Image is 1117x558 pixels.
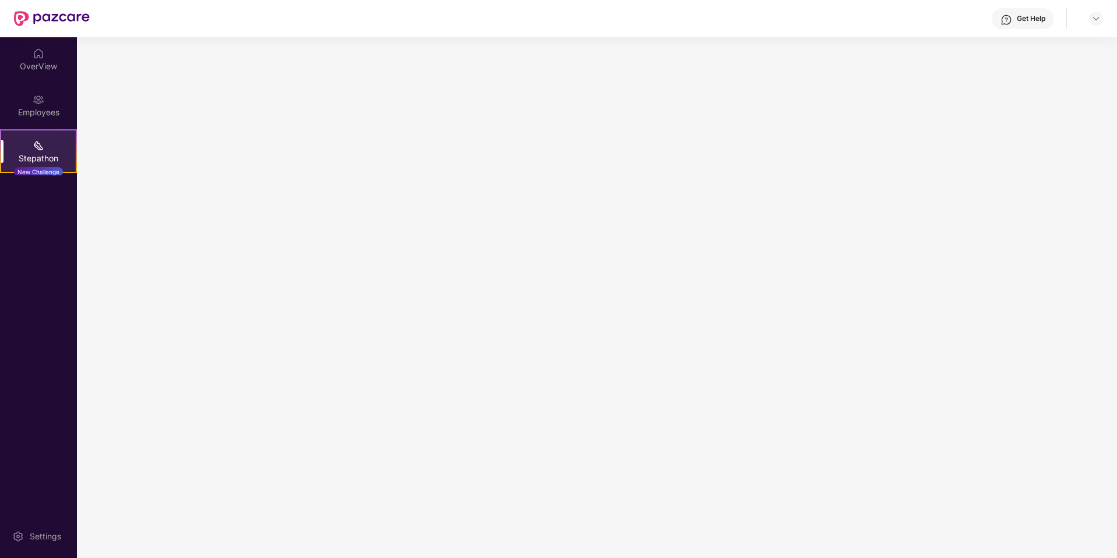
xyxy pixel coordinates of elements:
img: svg+xml;base64,PHN2ZyBpZD0iRHJvcGRvd24tMzJ4MzIiIHhtbG5zPSJodHRwOi8vd3d3LnczLm9yZy8yMDAwL3N2ZyIgd2... [1091,14,1101,23]
div: Settings [26,531,65,542]
div: Get Help [1017,14,1045,23]
img: svg+xml;base64,PHN2ZyBpZD0iSG9tZSIgeG1sbnM9Imh0dHA6Ly93d3cudzMub3JnLzIwMDAvc3ZnIiB3aWR0aD0iMjAiIG... [33,48,44,59]
div: New Challenge [14,167,63,176]
img: svg+xml;base64,PHN2ZyBpZD0iSGVscC0zMngzMiIgeG1sbnM9Imh0dHA6Ly93d3cudzMub3JnLzIwMDAvc3ZnIiB3aWR0aD... [1001,14,1012,26]
img: svg+xml;base64,PHN2ZyBpZD0iU2V0dGluZy0yMHgyMCIgeG1sbnM9Imh0dHA6Ly93d3cudzMub3JnLzIwMDAvc3ZnIiB3aW... [12,531,24,542]
div: Stepathon [1,153,76,164]
img: svg+xml;base64,PHN2ZyBpZD0iRW1wbG95ZWVzIiB4bWxucz0iaHR0cDovL3d3dy53My5vcmcvMjAwMC9zdmciIHdpZHRoPS... [33,94,44,105]
img: New Pazcare Logo [14,11,90,26]
img: svg+xml;base64,PHN2ZyB4bWxucz0iaHR0cDovL3d3dy53My5vcmcvMjAwMC9zdmciIHdpZHRoPSIyMSIgaGVpZ2h0PSIyMC... [33,140,44,151]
